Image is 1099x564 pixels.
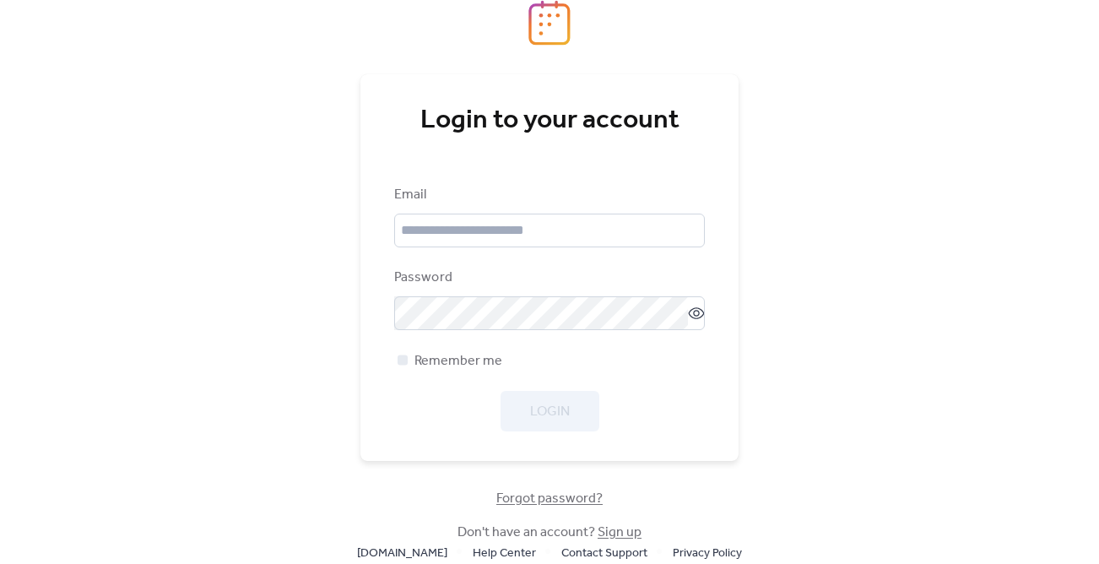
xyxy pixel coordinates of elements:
[414,351,502,371] span: Remember me
[357,542,447,563] a: [DOMAIN_NAME]
[561,542,647,563] a: Contact Support
[457,523,642,543] span: Don't have an account?
[561,544,647,564] span: Contact Support
[357,544,447,564] span: [DOMAIN_NAME]
[673,542,742,563] a: Privacy Policy
[598,519,642,545] a: Sign up
[673,544,742,564] span: Privacy Policy
[394,268,701,288] div: Password
[496,489,603,509] span: Forgot password?
[496,494,603,503] a: Forgot password?
[394,185,701,205] div: Email
[473,544,536,564] span: Help Center
[473,542,536,563] a: Help Center
[394,104,705,138] div: Login to your account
